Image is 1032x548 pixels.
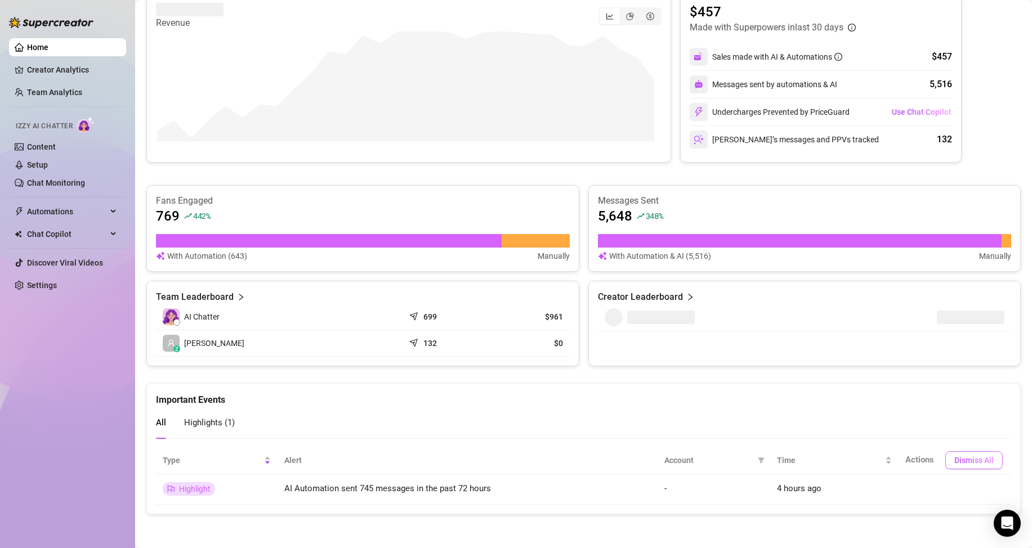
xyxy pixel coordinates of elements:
[184,212,192,220] span: rise
[690,75,837,93] div: Messages sent by automations & AI
[27,203,107,221] span: Automations
[686,290,694,304] span: right
[694,80,703,89] img: svg%3e
[27,178,85,187] a: Chat Monitoring
[694,134,704,145] img: svg%3e
[598,7,662,25] div: segmented control
[237,290,245,304] span: right
[167,339,175,347] span: user
[156,16,224,30] article: Revenue
[27,88,82,97] a: Team Analytics
[409,336,421,347] span: send
[494,338,563,349] article: $0
[646,210,663,221] span: 348 %
[179,484,211,493] span: Highlight
[409,309,421,321] span: send
[156,384,1011,407] div: Important Events
[15,230,22,238] img: Chat Copilot
[637,212,645,220] span: rise
[184,311,220,323] span: AI Chatter
[606,12,614,20] span: line-chart
[690,131,879,149] div: [PERSON_NAME]’s messages and PPVs tracked
[27,61,117,79] a: Creator Analytics
[954,456,994,465] span: Dismiss All
[423,311,437,322] article: 699
[156,250,165,262] img: svg%3e
[77,116,95,133] img: AI Chatter
[646,12,654,20] span: dollar-circle
[664,454,753,466] span: Account
[690,3,856,21] article: $457
[27,258,103,267] a: Discover Viral Videos
[932,50,952,64] div: $457
[994,510,1021,537] div: Open Intercom Messenger
[979,250,1011,262] article: Manually
[167,250,247,262] article: With Automation (643)
[945,451,1003,469] button: Dismiss All
[891,103,952,121] button: Use Chat Copilot
[905,455,934,465] span: Actions
[848,24,856,32] span: info-circle
[167,485,175,493] span: flag
[770,447,899,474] th: Time
[423,338,437,349] article: 132
[156,417,166,428] span: All
[27,43,48,52] a: Home
[690,103,850,121] div: Undercharges Prevented by PriceGuard
[184,417,235,428] span: Highlights ( 1 )
[937,133,952,146] div: 132
[694,107,704,117] img: svg%3e
[930,78,952,91] div: 5,516
[278,447,658,474] th: Alert
[664,483,667,493] span: -
[27,142,56,151] a: Content
[609,250,711,262] article: With Automation & AI (5,516)
[598,290,683,304] article: Creator Leaderboard
[598,250,607,262] img: svg%3e
[598,207,632,225] article: 5,648
[626,12,634,20] span: pie-chart
[777,454,883,466] span: Time
[758,457,765,464] span: filter
[156,207,180,225] article: 769
[184,337,244,349] span: [PERSON_NAME]
[494,311,563,322] article: $961
[284,483,491,493] span: AI Automation sent 745 messages in the past 72 hours
[892,107,951,116] span: Use Chat Copilot
[173,345,180,352] div: z
[193,210,211,221] span: 442 %
[27,281,57,290] a: Settings
[756,452,767,469] span: filter
[598,195,1012,207] article: Messages Sent
[27,225,107,243] span: Chat Copilot
[156,447,278,474] th: Type
[834,53,842,61] span: info-circle
[156,290,234,304] article: Team Leaderboard
[538,250,570,262] article: Manually
[15,207,24,216] span: thunderbolt
[694,52,704,62] img: svg%3e
[777,483,821,493] span: 4 hours ago
[712,51,842,63] div: Sales made with AI & Automations
[27,160,48,169] a: Setup
[163,454,262,466] span: Type
[9,17,93,28] img: logo-BBDzfeDw.svg
[690,21,843,34] article: Made with Superpowers in last 30 days
[156,195,570,207] article: Fans Engaged
[163,308,180,325] img: izzy-ai-chatter-avatar-DDCN_rTZ.svg
[16,121,73,132] span: Izzy AI Chatter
